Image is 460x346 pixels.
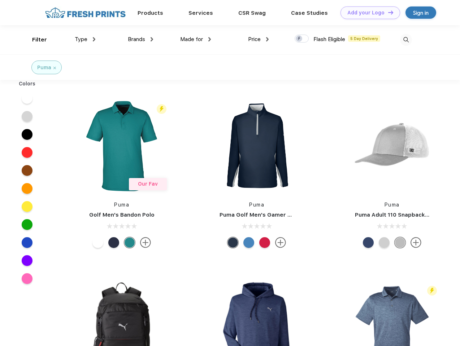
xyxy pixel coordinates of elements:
span: Our Fav [138,181,158,187]
div: Add your Logo [347,10,385,16]
a: Sign in [405,6,436,19]
a: Puma [114,202,129,208]
span: Price [248,36,261,43]
div: Navy Blazer [108,237,119,248]
img: dropdown.png [93,37,95,41]
div: Bright White [92,237,103,248]
div: Ski Patrol [259,237,270,248]
img: flash_active_toggle.svg [427,286,437,296]
a: Golf Men's Bandon Polo [89,212,155,218]
img: filter_cancel.svg [53,67,56,69]
div: Quarry with Brt Whit [395,237,405,248]
img: fo%20logo%202.webp [43,6,128,19]
div: Filter [32,36,47,44]
img: more.svg [411,237,421,248]
span: Type [75,36,87,43]
a: Puma [249,202,264,208]
img: func=resize&h=266 [344,98,440,194]
span: Made for [180,36,203,43]
img: func=resize&h=266 [74,98,170,194]
img: func=resize&h=266 [209,98,305,194]
a: Products [138,10,163,16]
div: Bright Cobalt [243,237,254,248]
a: Services [188,10,213,16]
a: Puma Golf Men's Gamer Golf Quarter-Zip [220,212,334,218]
div: Peacoat with Qut Shd [363,237,374,248]
a: Puma [385,202,400,208]
img: dropdown.png [208,37,211,41]
div: Green Lagoon [124,237,135,248]
img: flash_active_toggle.svg [157,104,166,114]
span: Flash Eligible [313,36,345,43]
div: Sign in [413,9,429,17]
span: Brands [128,36,145,43]
img: more.svg [140,237,151,248]
img: desktop_search.svg [400,34,412,46]
span: 5 Day Delivery [348,35,380,42]
div: Puma [37,64,51,71]
div: Quarry Brt Whit [379,237,390,248]
img: dropdown.png [151,37,153,41]
img: DT [388,10,393,14]
img: dropdown.png [266,37,269,41]
img: more.svg [275,237,286,248]
a: CSR Swag [238,10,266,16]
div: Colors [13,80,41,88]
div: Navy Blazer [227,237,238,248]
